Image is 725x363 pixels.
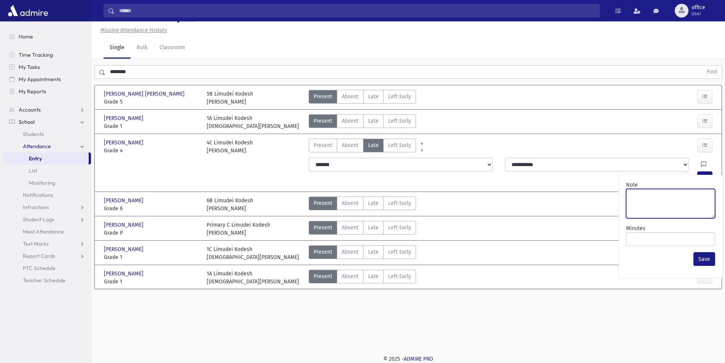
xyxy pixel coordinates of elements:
[207,139,253,155] div: 4C Limudei Kodesh [PERSON_NAME]
[104,245,145,253] span: [PERSON_NAME]
[115,4,599,18] input: Search
[29,155,42,162] span: Entry
[388,141,411,149] span: Left Early
[104,197,145,205] span: [PERSON_NAME]
[23,277,65,284] span: Teacher Schedule
[104,270,145,278] span: [PERSON_NAME]
[388,117,411,125] span: Left Early
[153,37,191,59] a: Classroom
[3,250,91,262] a: Report Cards
[3,225,91,238] a: Meal Attendance
[342,248,359,256] span: Absent
[368,199,379,207] span: Late
[314,93,332,101] span: Present
[342,272,359,280] span: Absent
[3,201,91,213] a: Infractions
[342,93,359,101] span: Absent
[207,197,253,213] div: 6B Limudei Kodesh [PERSON_NAME]
[3,85,91,98] a: My Reports
[23,240,49,247] span: Test Marks
[309,221,416,237] div: AttTypes
[314,141,332,149] span: Present
[29,179,55,186] span: Monitoring
[388,93,411,101] span: Left Early
[3,61,91,73] a: My Tasks
[104,355,713,363] div: © 2025 -
[207,270,299,286] div: 1A Limudei Kodesh [DEMOGRAPHIC_DATA][PERSON_NAME]
[131,37,153,59] a: Bulk
[104,147,199,155] span: Grade 4
[368,117,379,125] span: Late
[104,278,199,286] span: Grade 1
[3,165,91,177] a: List
[314,224,332,232] span: Present
[342,224,359,232] span: Absent
[104,253,199,261] span: Grade 1
[388,224,411,232] span: Left Early
[388,248,411,256] span: Left Early
[692,11,705,17] span: User
[3,262,91,274] a: PTC Schedule
[314,248,332,256] span: Present
[3,177,91,189] a: Monitoring
[23,265,56,272] span: PTC Schedule
[309,270,416,286] div: AttTypes
[29,167,37,174] span: List
[19,33,33,40] span: Home
[104,114,145,122] span: [PERSON_NAME]
[3,140,91,152] a: Attendance
[23,143,51,150] span: Attendance
[19,88,46,95] span: My Reports
[388,272,411,280] span: Left Early
[3,116,91,128] a: School
[626,181,638,189] label: Note
[19,118,35,125] span: School
[692,5,705,11] span: office
[309,197,416,213] div: AttTypes
[3,128,91,140] a: Students
[104,205,199,213] span: Grade 6
[3,238,91,250] a: Test Marks
[3,73,91,85] a: My Appointments
[207,90,253,106] div: 5B Limudei Kodesh [PERSON_NAME]
[309,90,416,106] div: AttTypes
[104,221,145,229] span: [PERSON_NAME]
[3,49,91,61] a: Time Tracking
[342,141,359,149] span: Absent
[19,51,53,58] span: Time Tracking
[207,114,299,130] div: 1A Limudei Kodesh [DEMOGRAPHIC_DATA][PERSON_NAME]
[104,90,186,98] span: [PERSON_NAME] [PERSON_NAME]
[368,141,379,149] span: Late
[3,213,91,225] a: Student Logs
[3,30,91,43] a: Home
[104,122,199,130] span: Grade 1
[104,98,199,106] span: Grade 5
[23,253,55,259] span: Report Cards
[626,224,645,232] label: Minutes
[368,224,379,232] span: Late
[314,199,332,207] span: Present
[97,27,167,34] a: Missing Attendance History
[23,204,49,211] span: Infractions
[702,66,722,78] button: Find
[342,199,359,207] span: Absent
[3,189,91,201] a: Notifications
[314,272,332,280] span: Present
[693,252,715,266] button: Save
[23,192,53,198] span: Notifications
[388,199,411,207] span: Left Early
[309,245,416,261] div: AttTypes
[368,93,379,101] span: Late
[23,216,54,223] span: Student Logs
[19,106,41,113] span: Accounts
[23,131,44,138] span: Students
[100,27,167,34] u: Missing Attendance History
[314,117,332,125] span: Present
[6,3,50,18] img: AdmirePro
[309,114,416,130] div: AttTypes
[23,228,64,235] span: Meal Attendance
[19,76,61,83] span: My Appointments
[342,117,359,125] span: Absent
[207,221,270,237] div: Primary C Limudei Kodesh [PERSON_NAME]
[19,64,40,70] span: My Tasks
